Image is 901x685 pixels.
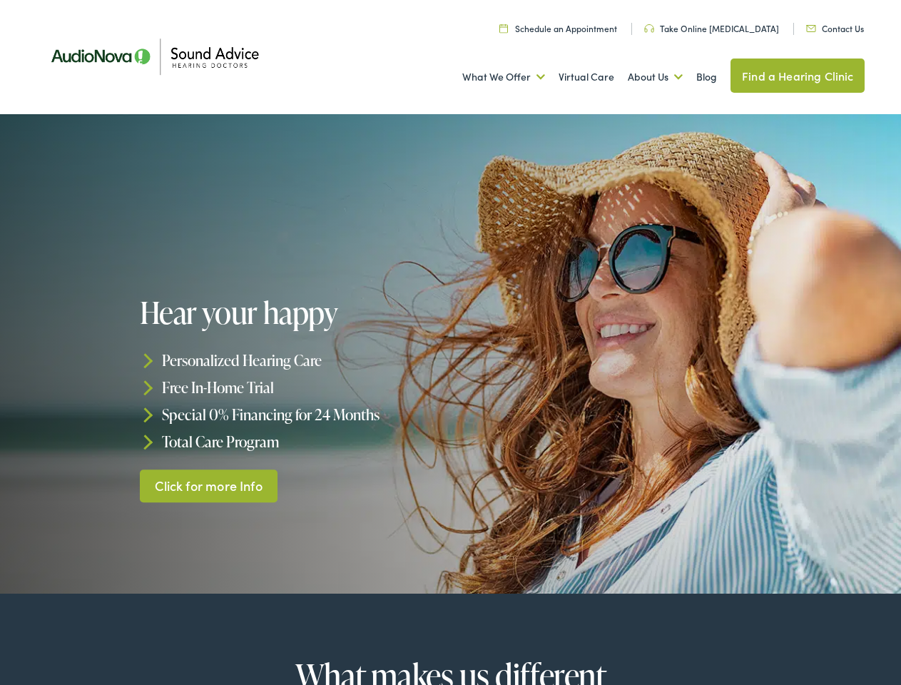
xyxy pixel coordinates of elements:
a: Take Online [MEDICAL_DATA] [644,22,779,34]
a: Schedule an Appointment [499,22,617,34]
a: Click for more Info [140,470,278,503]
h1: Hear your happy [140,296,455,329]
img: Icon representing mail communication in a unique green color, indicative of contact or communicat... [806,25,816,32]
a: Virtual Care [559,51,614,103]
a: What We Offer [462,51,545,103]
li: Personalized Hearing Care [140,347,455,374]
a: About Us [628,51,683,103]
li: Free In-Home Trial [140,374,455,401]
a: Find a Hearing Clinic [731,59,865,93]
a: Contact Us [806,22,864,34]
img: Calendar icon in a unique green color, symbolizing scheduling or date-related features. [499,24,508,33]
li: Special 0% Financing for 24 Months [140,401,455,428]
a: Blog [696,51,717,103]
li: Total Care Program [140,428,455,455]
img: Headphone icon in a unique green color, suggesting audio-related services or features. [644,24,654,33]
